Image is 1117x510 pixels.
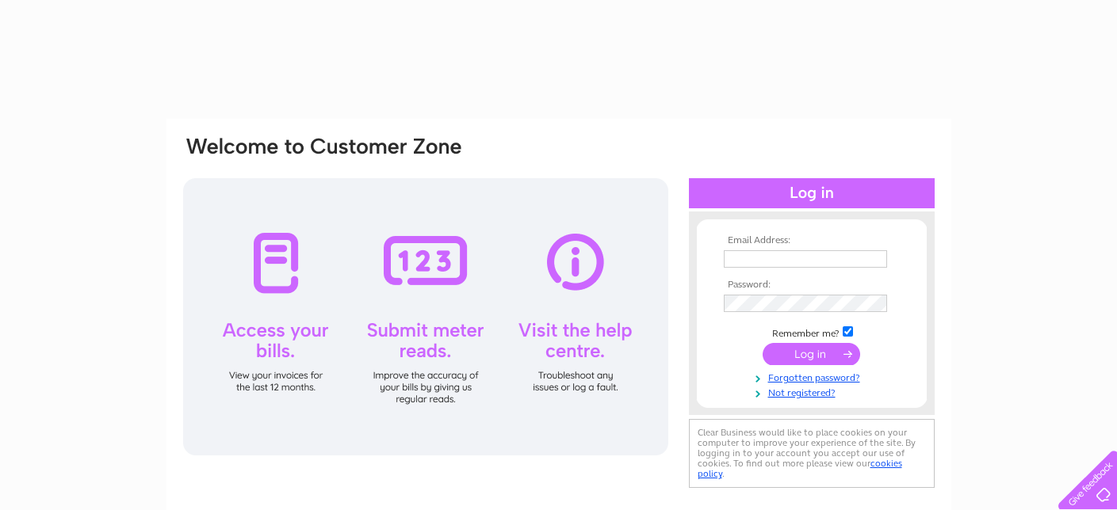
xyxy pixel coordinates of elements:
a: Forgotten password? [724,369,904,384]
input: Submit [763,343,860,365]
a: cookies policy [698,458,902,479]
th: Email Address: [720,235,904,246]
td: Remember me? [720,324,904,340]
th: Password: [720,280,904,291]
div: Clear Business would like to place cookies on your computer to improve your experience of the sit... [689,419,935,488]
a: Not registered? [724,384,904,399]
